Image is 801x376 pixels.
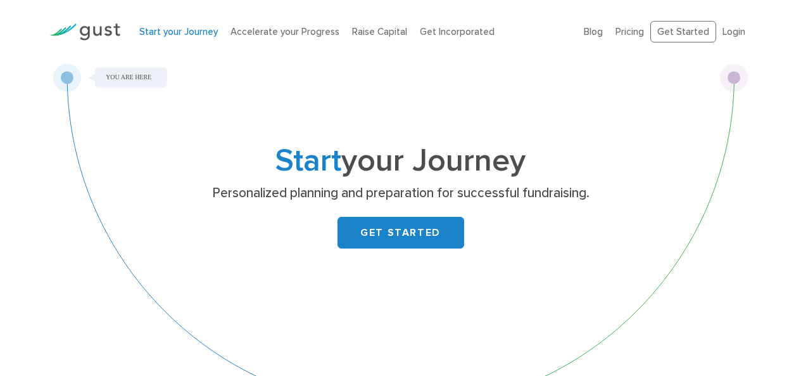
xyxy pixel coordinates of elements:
[352,26,407,37] a: Raise Capital
[155,185,646,202] p: Personalized planning and preparation for successful fundraising.
[420,26,495,37] a: Get Incorporated
[275,142,341,179] span: Start
[139,26,218,37] a: Start your Journey
[584,26,603,37] a: Blog
[230,26,339,37] a: Accelerate your Progress
[151,146,651,176] h1: your Journey
[49,23,120,41] img: Gust Logo
[337,217,464,249] a: GET STARTED
[650,21,716,43] a: Get Started
[615,26,644,37] a: Pricing
[722,26,745,37] a: Login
